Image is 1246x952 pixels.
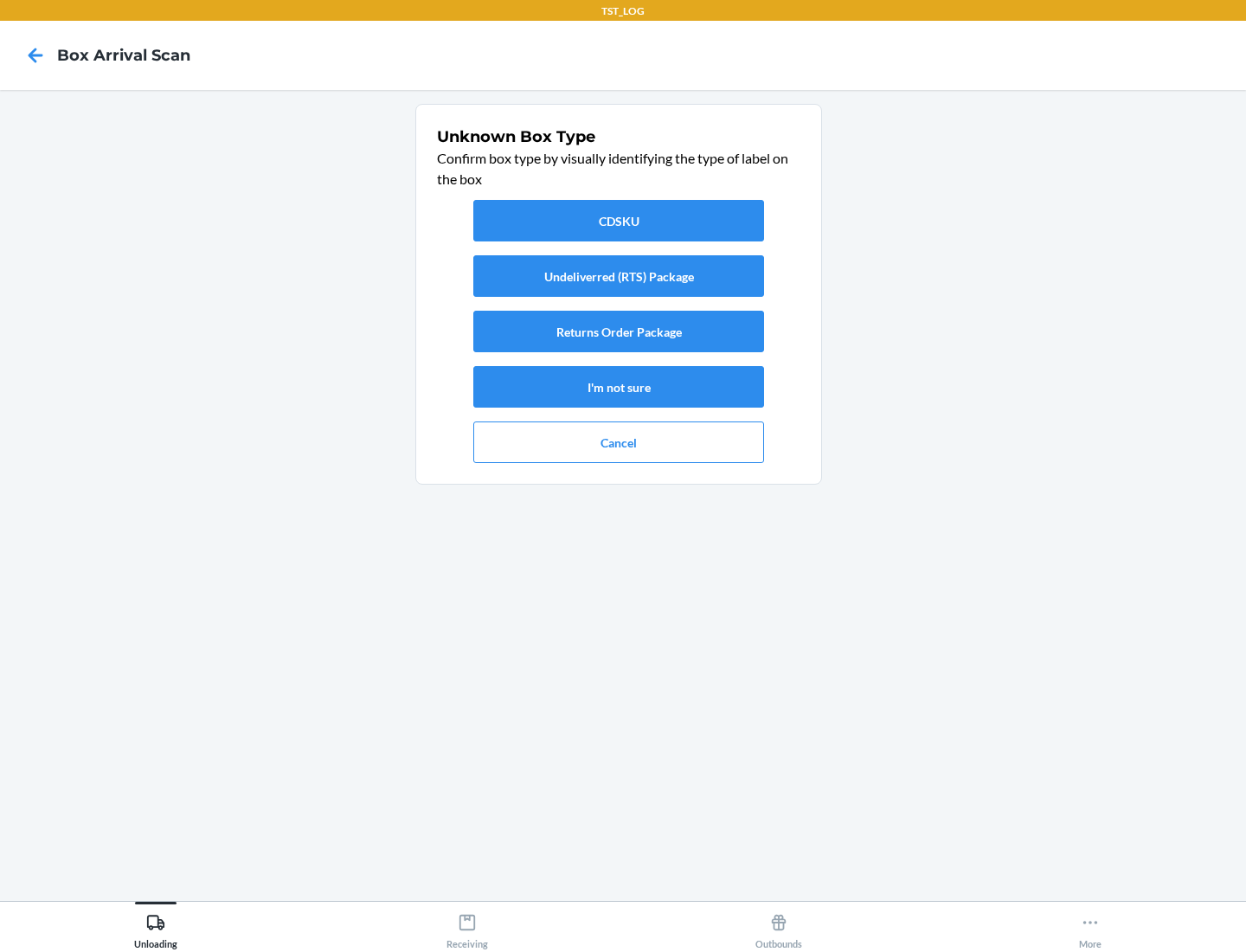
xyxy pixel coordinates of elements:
[473,255,764,297] button: Undeliverred (RTS) Package
[134,906,177,949] div: Unloading
[311,902,623,949] button: Receiving
[437,148,800,190] p: Confirm box type by visually identifying the type of label on the box
[623,902,934,949] button: Outbounds
[1079,906,1101,949] div: More
[755,906,802,949] div: Outbounds
[57,44,190,67] h4: Box Arrival Scan
[601,3,645,19] p: TST_LOG
[473,200,764,241] button: CDSKU
[473,366,764,408] button: I'm not sure
[473,421,764,463] button: Cancel
[473,311,764,352] button: Returns Order Package
[437,125,800,148] h1: Unknown Box Type
[934,902,1246,949] button: More
[446,906,488,949] div: Receiving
